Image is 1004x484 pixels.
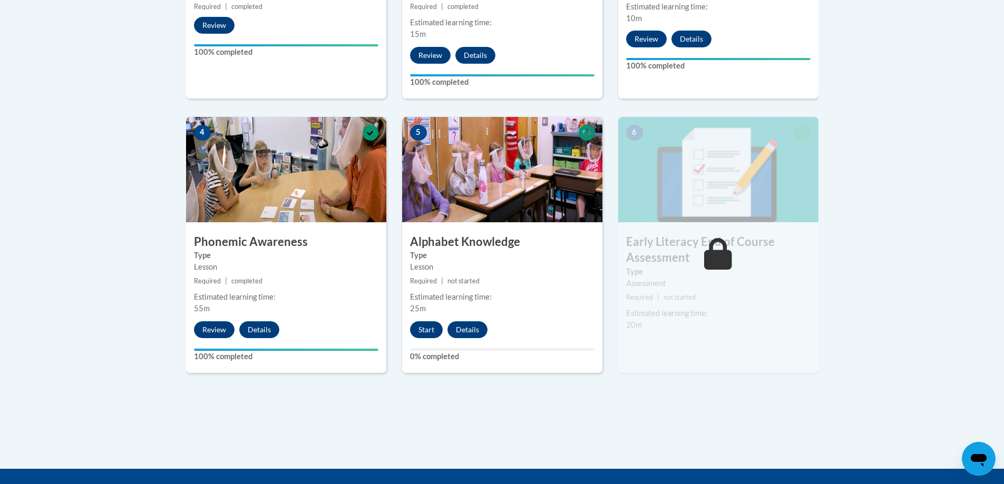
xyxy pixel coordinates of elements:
[626,1,811,13] div: Estimated learning time:
[410,74,594,76] div: Your progress
[626,266,811,278] label: Type
[657,293,659,301] span: |
[194,304,210,313] span: 55m
[626,125,643,141] span: 6
[626,293,653,301] span: Required
[618,117,818,222] img: Course Image
[626,60,811,72] label: 100% completed
[194,44,378,46] div: Your progress
[239,321,279,338] button: Details
[225,3,227,11] span: |
[194,277,221,285] span: Required
[626,14,642,23] span: 10m
[441,3,443,11] span: |
[671,31,711,47] button: Details
[402,117,602,222] img: Course Image
[194,250,378,261] label: Type
[410,250,594,261] label: Type
[194,17,235,34] button: Review
[410,47,451,64] button: Review
[626,278,811,289] div: Assessment
[194,349,378,351] div: Your progress
[410,261,594,273] div: Lesson
[410,351,594,362] label: 0% completed
[194,351,378,362] label: 100% completed
[194,291,378,303] div: Estimated learning time:
[186,117,386,222] img: Course Image
[231,277,262,285] span: completed
[626,308,811,319] div: Estimated learning time:
[410,125,427,141] span: 5
[194,46,378,58] label: 100% completed
[194,321,235,338] button: Review
[225,277,227,285] span: |
[410,29,426,38] span: 15m
[410,17,594,28] div: Estimated learning time:
[410,76,594,88] label: 100% completed
[626,58,811,60] div: Your progress
[441,277,443,285] span: |
[664,293,696,301] span: not started
[410,277,437,285] span: Required
[186,234,386,250] h3: Phonemic Awareness
[231,3,262,11] span: completed
[410,304,426,313] span: 25m
[447,321,488,338] button: Details
[194,125,211,141] span: 4
[194,3,221,11] span: Required
[455,47,495,64] button: Details
[447,3,479,11] span: completed
[626,31,667,47] button: Review
[626,320,642,329] span: 20m
[410,291,594,303] div: Estimated learning time:
[402,234,602,250] h3: Alphabet Knowledge
[447,277,480,285] span: not started
[194,261,378,273] div: Lesson
[410,3,437,11] span: Required
[410,321,443,338] button: Start
[618,234,818,266] h3: Early Literacy End of Course Assessment
[962,442,996,476] iframe: Button to launch messaging window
